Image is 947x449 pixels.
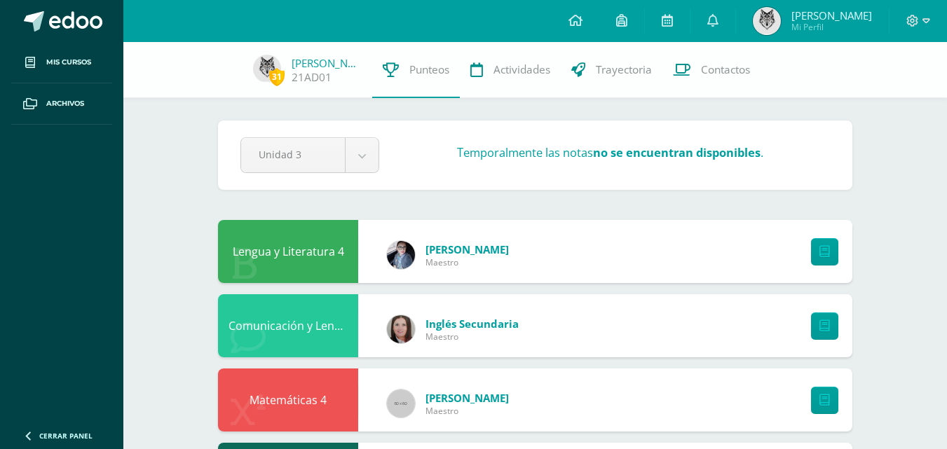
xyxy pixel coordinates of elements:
img: c9f0ce6764846f1623a9016c00060552.png [753,7,781,35]
div: Matemáticas 4 [218,368,358,431]
a: Actividades [460,42,561,98]
span: Cerrar panel [39,431,93,441]
span: Punteos [409,62,449,77]
span: [PERSON_NAME] [425,391,509,405]
img: 702136d6d401d1cd4ce1c6f6778c2e49.png [387,241,415,269]
img: 8af0450cf43d44e38c4a1497329761f3.png [387,315,415,343]
span: 31 [269,68,285,85]
a: [PERSON_NAME] [292,56,362,70]
img: 60x60 [387,389,415,417]
span: Maestro [425,405,509,417]
span: Maestro [425,256,509,268]
a: 21AD01 [292,70,332,85]
a: Archivos [11,83,112,125]
span: Inglés Secundaria [425,317,519,331]
span: Trayectoria [596,62,652,77]
span: Contactos [701,62,750,77]
a: Trayectoria [561,42,662,98]
span: Mis cursos [46,57,91,68]
span: [PERSON_NAME] [791,8,872,22]
strong: no se encuentran disponibles [593,145,761,160]
span: Archivos [46,98,84,109]
span: Mi Perfil [791,21,872,33]
a: Contactos [662,42,761,98]
span: [PERSON_NAME] [425,242,509,256]
div: Comunicación y Lenguaje L3 Inglés [218,294,358,357]
span: Unidad 3 [259,138,327,171]
span: Maestro [425,331,519,343]
h3: Temporalmente las notas . [457,145,763,160]
a: Mis cursos [11,42,112,83]
a: Punteos [372,42,460,98]
div: Lengua y Literatura 4 [218,220,358,283]
span: Actividades [493,62,550,77]
a: Unidad 3 [241,138,379,172]
img: c9f0ce6764846f1623a9016c00060552.png [253,55,281,83]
